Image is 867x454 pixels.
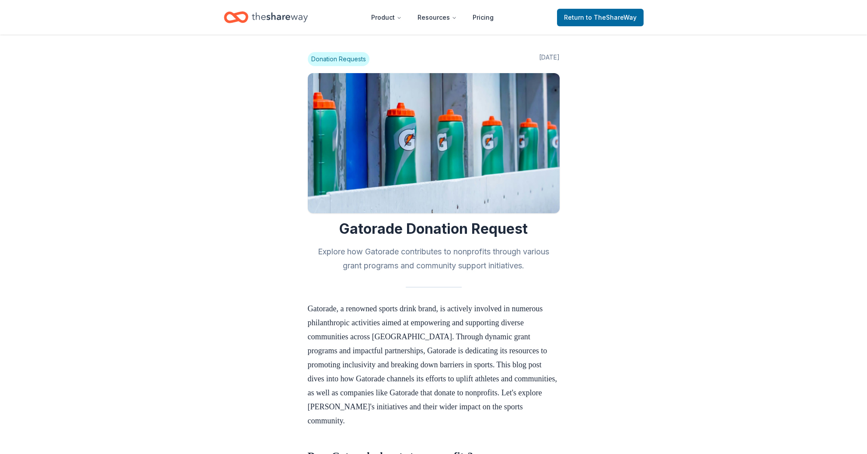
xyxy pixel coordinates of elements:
[308,220,560,238] h1: Gatorade Donation Request
[308,73,560,213] img: Image for Gatorade Donation Request
[564,12,637,23] span: Return
[411,9,464,26] button: Resources
[364,9,409,26] button: Product
[308,302,560,428] p: Gatorade, a renowned sports drink brand, is actively involved in numerous philanthropic activitie...
[308,52,369,66] span: Donation Requests
[224,7,308,28] a: Home
[539,52,560,66] span: [DATE]
[586,14,637,21] span: to TheShareWay
[308,245,560,273] h2: Explore how Gatorade contributes to nonprofits through various grant programs and community suppo...
[364,7,501,28] nav: Main
[466,9,501,26] a: Pricing
[557,9,644,26] a: Returnto TheShareWay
